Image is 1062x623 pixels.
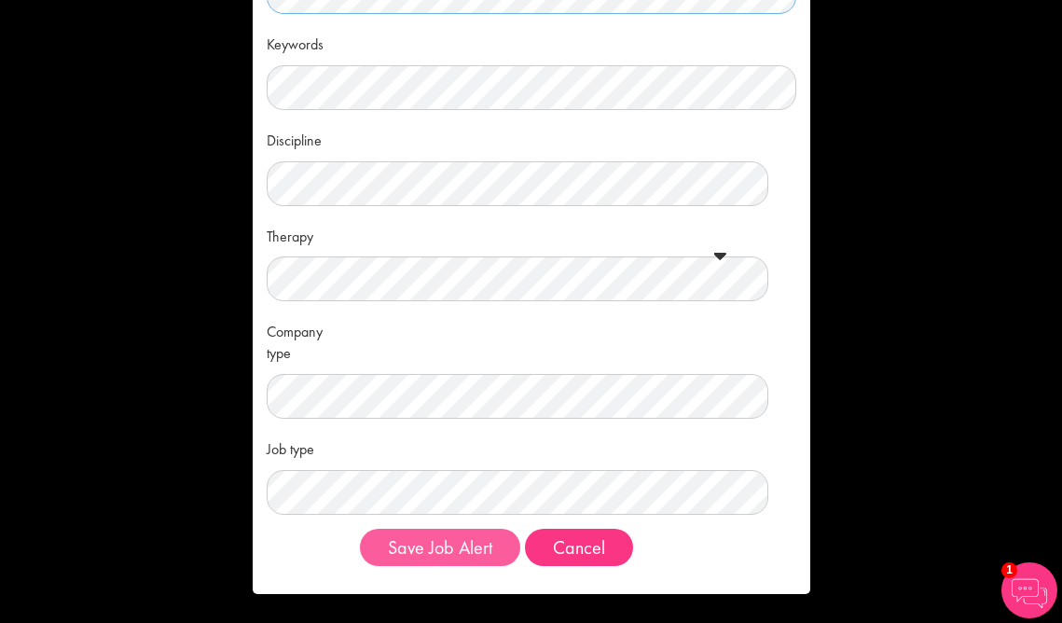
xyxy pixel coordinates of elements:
[1001,562,1057,618] img: Chatbot
[267,220,346,248] label: Therapy
[1001,562,1017,578] span: 1
[267,28,346,56] label: Keywords
[267,124,346,152] label: Discipline
[267,315,346,365] label: Company type
[267,433,346,461] label: Job type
